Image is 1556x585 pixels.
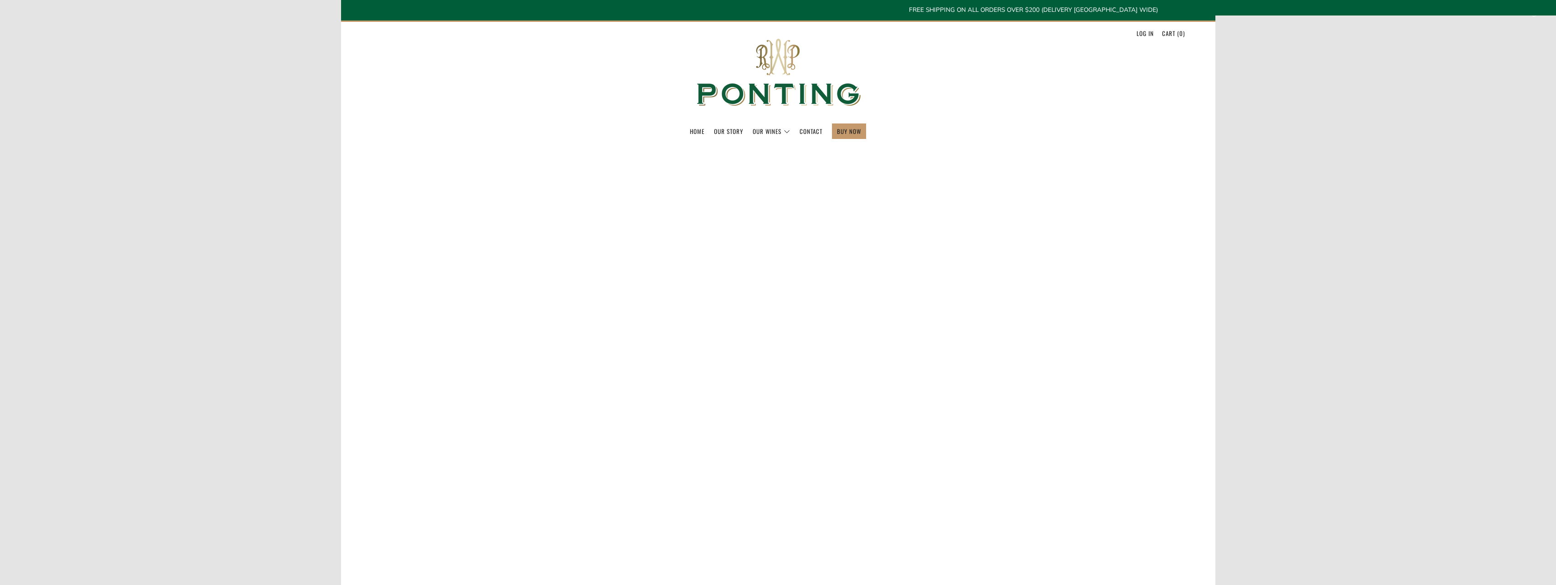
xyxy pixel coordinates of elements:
[690,124,704,139] a: Home
[1179,29,1183,38] span: 0
[753,124,790,139] a: Our Wines
[1137,26,1154,41] a: Log in
[687,22,869,123] img: Ponting Wines
[800,124,822,139] a: Contact
[1162,26,1185,41] a: Cart (0)
[714,124,743,139] a: Our Story
[837,124,861,139] a: BUY NOW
